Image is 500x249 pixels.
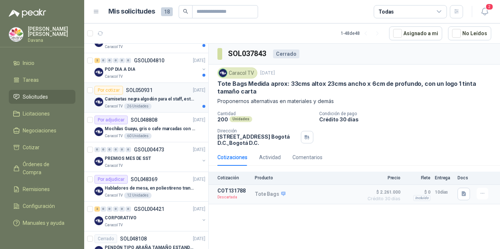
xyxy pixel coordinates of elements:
[107,206,112,212] div: 0
[94,58,100,63] div: 2
[378,8,394,16] div: Todas
[94,98,103,106] img: Company Logo
[217,153,247,161] div: Cotizaciones
[193,206,205,213] p: [DATE]
[217,116,228,122] p: 200
[9,157,75,179] a: Órdenes de Compra
[113,206,119,212] div: 0
[217,128,298,133] p: Dirección
[105,185,196,192] p: Habladores de mesa, en poliestireno translucido (SOLO EL SOPORTE)
[9,182,75,196] a: Remisiones
[105,155,151,162] p: PREMIOS MES DE SST
[84,83,208,113] a: Por cotizarSOL050931[DATE] Company LogoCamisetas negra algodón para el staff, estampadas en espal...
[108,6,155,17] h1: Mis solicitudes
[94,127,103,136] img: Company Logo
[389,26,442,40] button: Asignado a mi
[217,194,250,201] p: Descartada
[94,234,117,243] div: Cerrado
[105,215,137,221] p: CORPORATIVO
[23,76,39,84] span: Tareas
[131,177,157,182] p: SOL048369
[23,127,56,135] span: Negociaciones
[23,219,64,227] span: Manuales y ayuda
[9,56,75,70] a: Inicio
[84,113,208,142] a: Por adjudicarSOL048808[DATE] Company LogoMochilas Guayu, gris o cafe marcadas con un logoCaracol ...
[113,58,119,63] div: 0
[105,133,123,139] p: Caracol TV
[94,216,103,225] img: Company Logo
[255,191,286,198] p: Tote Bags
[228,48,267,59] h3: SOL037843
[119,58,125,63] div: 0
[364,188,400,197] span: $ 2.261.000
[28,38,75,43] p: Davana
[9,124,75,138] a: Negociaciones
[435,175,453,180] p: Entrega
[94,187,103,195] img: Company Logo
[105,103,123,109] p: Caracol TV
[94,147,100,152] div: 0
[94,206,100,212] div: 2
[105,74,123,80] p: Caracol TV
[23,143,40,151] span: Cotizar
[217,133,298,146] p: [STREET_ADDRESS] Bogotá D.C. , Bogotá D.C.
[405,175,430,180] p: Flete
[94,157,103,166] img: Company Logo
[9,216,75,230] a: Manuales y ayuda
[28,26,75,37] p: [PERSON_NAME] [PERSON_NAME]
[107,58,112,63] div: 0
[105,96,196,103] p: Camisetas negra algodón para el staff, estampadas en espalda y frente con el logo
[101,58,106,63] div: 0
[134,147,164,152] p: GSOL004473
[485,3,493,10] span: 2
[105,66,135,73] p: POP DIA A DIA
[183,9,188,14] span: search
[217,97,491,105] p: Proponernos alternativas en materiales y demás
[107,147,112,152] div: 0
[260,70,275,77] p: [DATE]
[113,147,119,152] div: 0
[9,73,75,87] a: Tareas
[23,110,50,118] span: Licitaciones
[105,193,123,198] p: Caracol TV
[124,193,152,198] div: 12 Unidades
[105,125,196,132] p: Mochilas Guayu, gris o cafe marcadas con un logo
[217,67,257,78] div: Caracol TV
[134,206,164,212] p: GSOL004421
[341,28,383,39] div: 1 - 48 de 48
[9,140,75,154] a: Cotizar
[217,111,313,116] p: Cantidad
[94,175,128,184] div: Por adjudicar
[230,116,252,122] div: Unidades
[9,28,23,41] img: Company Logo
[84,172,208,202] a: Por adjudicarSOL048369[DATE] Company LogoHabladores de mesa, en poliestireno translucido (SOLO EL...
[9,9,46,18] img: Logo peakr
[364,197,400,201] span: Crédito 30 días
[193,117,205,124] p: [DATE]
[126,147,131,152] div: 0
[101,206,106,212] div: 0
[217,80,491,96] p: Tote Bags Medida aprox: 33cms altox 23cms ancho x 6cm de profundo, con un logo 1 tinta tamaño carta
[458,175,472,180] p: Docs
[319,111,497,116] p: Condición de pago
[105,44,123,50] p: Caracol TV
[94,68,103,77] img: Company Logo
[94,86,123,95] div: Por cotizar
[126,58,131,63] div: 0
[193,235,205,242] p: [DATE]
[193,87,205,94] p: [DATE]
[435,188,453,197] p: 10 días
[101,147,106,152] div: 0
[134,58,164,63] p: GSOL004810
[193,176,205,183] p: [DATE]
[364,175,400,180] p: Precio
[405,188,430,197] p: $ 0
[273,50,299,58] div: Cerrado
[23,160,68,176] span: Órdenes de Compra
[478,5,491,18] button: 2
[124,133,152,139] div: 60 Unidades
[94,205,207,228] a: 2 0 0 0 0 0 GSOL004421[DATE] Company LogoCORPORATIVOCaracol TV
[292,153,322,161] div: Comentarios
[94,56,207,80] a: 2 0 0 0 0 0 GSOL004810[DATE] Company LogoPOP DIA A DIACaracol TV
[94,145,207,169] a: 0 0 0 0 0 0 GSOL004473[DATE] Company LogoPREMIOS MES DE SSTCaracol TV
